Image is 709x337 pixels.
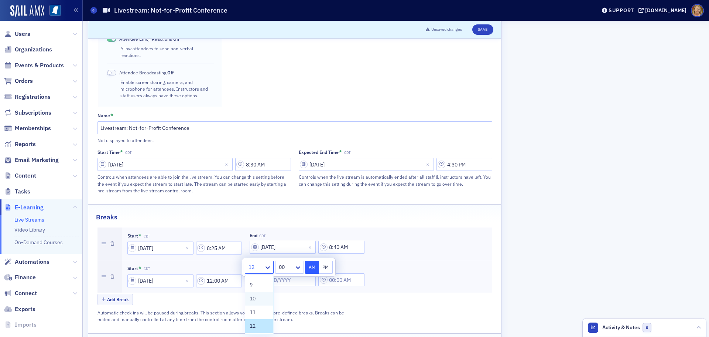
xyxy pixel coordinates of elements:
[306,241,316,254] button: Close
[127,233,138,239] div: Start
[15,93,51,101] span: Registrations
[15,30,30,38] span: Users
[602,324,640,331] span: Activity & Notes
[127,266,138,271] div: Start
[14,226,45,233] a: Video Library
[250,273,316,286] input: MM/DD/YYYY
[344,151,350,155] span: CDT
[196,274,242,287] input: 00:00 AM
[339,149,342,156] abbr: This field is required
[167,70,174,75] span: Off
[97,137,346,144] div: Not displayed to attendees.
[645,7,686,14] div: [DOMAIN_NAME]
[14,239,63,246] a: On-Demand Courses
[250,322,256,330] span: 12
[305,261,319,274] button: AM
[15,140,36,148] span: Reports
[299,149,339,155] div: Expected End Time
[144,267,150,271] span: CDT
[15,61,64,70] span: Events & Products
[643,323,652,332] span: 0
[110,112,113,119] abbr: This field is required
[138,233,141,239] abbr: This field is required
[15,109,51,117] span: Subscriptions
[15,156,59,164] span: Email Marketing
[173,36,179,42] span: On
[4,46,52,54] a: Organizations
[638,8,689,13] button: [DOMAIN_NAME]
[691,4,704,17] span: Profile
[609,7,634,14] div: Support
[15,77,33,85] span: Orders
[97,158,233,171] input: MM/DD/YYYY
[15,289,37,297] span: Connect
[299,158,434,171] input: MM/DD/YYYY
[250,281,253,289] span: 9
[196,242,242,255] input: 00:00 AM
[4,258,49,266] a: Automations
[4,77,33,85] a: Orders
[119,36,179,42] span: Attendee Emoji Reactions
[15,321,37,329] span: Imports
[107,70,116,75] span: Off
[250,233,257,238] div: End
[4,61,64,70] a: Events & Products
[4,305,35,313] a: Exports
[97,149,120,155] div: Start Time
[4,203,44,212] a: E-Learning
[15,273,36,282] span: Finance
[319,261,333,274] button: PM
[4,156,59,164] a: Email Marketing
[4,188,30,196] a: Tasks
[97,294,133,305] button: Add Break
[97,173,291,194] div: Controls when attendees are able to join the live stream. You can change this setting before the ...
[184,242,193,255] button: Close
[14,216,44,223] a: Live Streams
[10,5,44,17] img: SailAMX
[119,69,174,76] span: Attendee Broadcasting
[436,158,492,171] input: 00:00 AM
[15,305,35,313] span: Exports
[4,321,37,329] a: Imports
[120,149,123,156] abbr: This field is required
[4,140,36,148] a: Reports
[250,309,256,316] span: 11
[4,30,30,38] a: Users
[49,5,61,16] img: SailAMX
[250,241,316,254] input: MM/DD/YYYY
[15,188,30,196] span: Tasks
[144,234,150,239] span: CDT
[120,45,214,59] div: Allow attendees to send non-verbal reactions.
[15,46,52,54] span: Organizations
[4,289,37,297] a: Connect
[97,309,346,323] div: Automatic check-ins will be paused during breaks. This section allows you to schedule pre-defined...
[4,124,51,132] a: Memberships
[472,24,493,35] button: Save
[127,274,193,287] input: MM/DD/YYYY
[259,234,266,238] span: CDT
[125,151,131,155] span: CDT
[114,6,227,15] h1: Livestream: Not-for-Profit Conference
[318,273,364,286] input: 00:00 AM
[15,258,49,266] span: Automations
[138,265,141,272] abbr: This field is required
[4,93,51,101] a: Registrations
[97,113,110,118] div: Name
[127,242,193,255] input: MM/DD/YYYY
[424,158,434,171] button: Close
[235,158,291,171] input: 00:00 AM
[299,173,492,187] div: Controls when the live stream is automatically ended after all staff & instructors have left. You...
[44,5,61,17] a: View Homepage
[250,295,256,303] span: 10
[318,241,364,254] input: 00:00 AM
[96,212,117,222] h2: Breaks
[223,158,233,171] button: Close
[4,273,36,282] a: Finance
[184,274,193,287] button: Close
[4,109,51,117] a: Subscriptions
[15,203,44,212] span: E-Learning
[431,27,462,33] span: Unsaved changes
[15,172,36,180] span: Content
[15,124,51,132] span: Memberships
